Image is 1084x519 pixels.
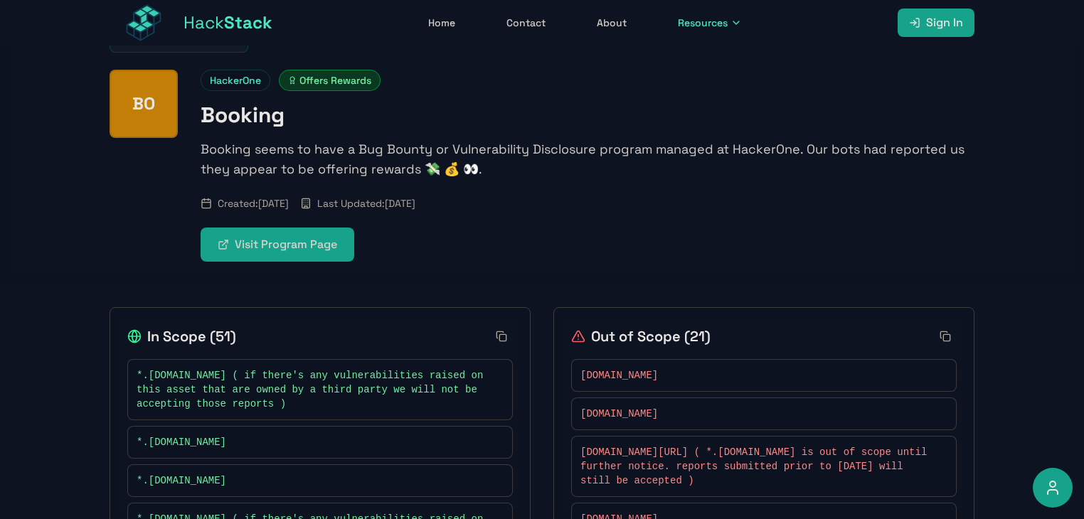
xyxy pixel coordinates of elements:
[580,368,658,382] span: [DOMAIN_NAME]
[279,70,381,91] span: Offers Rewards
[224,11,272,33] span: Stack
[898,9,974,37] a: Sign In
[201,139,974,179] p: Booking seems to have a Bug Bounty or Vulnerability Disclosure program managed at HackerOne. Our ...
[580,407,658,421] span: [DOMAIN_NAME]
[934,325,957,348] button: Copy all out-of-scope items
[678,16,728,30] span: Resources
[1033,468,1073,508] button: Accessibility Options
[218,196,289,210] span: Created: [DATE]
[201,102,974,128] h1: Booking
[420,10,464,36] a: Home
[201,70,270,91] span: HackerOne
[580,445,933,488] span: [DOMAIN_NAME][URL] ( *.[DOMAIN_NAME] is out of scope until further notice. reports submitted prio...
[137,473,226,488] span: *.[DOMAIN_NAME]
[490,325,513,348] button: Copy all in-scope items
[669,10,750,36] button: Resources
[137,368,489,411] span: *.[DOMAIN_NAME] ( if there's any vulnerabilities raised on this asset that are owned by a third p...
[317,196,415,210] span: Last Updated: [DATE]
[201,228,354,262] a: Visit Program Page
[498,10,554,36] a: Contact
[926,14,963,31] span: Sign In
[571,326,711,346] h2: Out of Scope ( 21 )
[184,11,272,34] span: Hack
[127,326,236,346] h2: In Scope ( 51 )
[588,10,635,36] a: About
[137,435,226,449] span: *.[DOMAIN_NAME]
[110,70,178,138] div: Booking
